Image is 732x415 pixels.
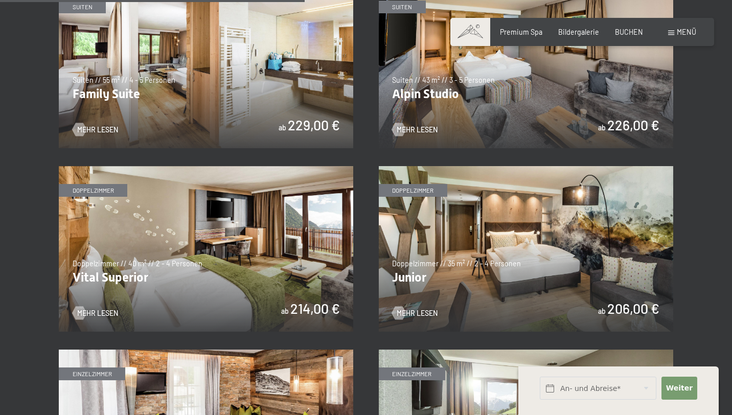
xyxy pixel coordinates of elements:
[77,308,118,318] span: Mehr Lesen
[615,28,643,36] a: BUCHEN
[397,125,438,135] span: Mehr Lesen
[59,166,353,172] a: Vital Superior
[677,28,696,36] span: Menü
[392,125,438,135] a: Mehr Lesen
[73,125,118,135] a: Mehr Lesen
[500,28,542,36] a: Premium Spa
[397,308,438,318] span: Mehr Lesen
[666,383,693,394] span: Weiter
[379,166,673,332] img: Junior
[392,308,438,318] a: Mehr Lesen
[379,350,673,355] a: Single Superior
[558,28,599,36] a: Bildergalerie
[73,308,118,318] a: Mehr Lesen
[77,125,118,135] span: Mehr Lesen
[661,377,697,400] button: Weiter
[59,350,353,355] a: Single Alpin
[59,166,353,332] img: Vital Superior
[379,166,673,172] a: Junior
